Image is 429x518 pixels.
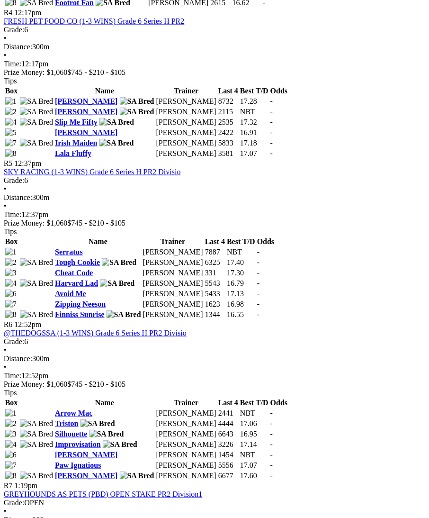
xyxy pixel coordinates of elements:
span: - [257,258,259,266]
span: Tips [4,77,17,85]
th: Name [54,398,155,408]
td: [PERSON_NAME] [156,429,217,439]
th: Trainer [143,237,204,246]
a: Lala Fluffy [55,149,91,157]
td: 8732 [218,97,239,106]
img: 7 [5,139,17,147]
div: 300m [4,354,425,363]
a: Slip Me Fifty [55,118,98,126]
td: 2115 [218,107,239,117]
a: Irish Maiden [55,139,97,147]
div: 6 [4,176,425,185]
th: Name [54,237,142,246]
div: 300m [4,193,425,202]
th: Odds [257,237,275,246]
td: [PERSON_NAME] [143,300,204,309]
div: 6 [4,337,425,346]
td: 16.98 [226,300,256,309]
td: 3581 [218,149,239,158]
img: 6 [5,451,17,459]
img: 8 [5,472,17,480]
span: - [257,279,259,287]
img: SA Bred [99,139,134,147]
td: [PERSON_NAME] [156,461,217,470]
td: 1623 [205,300,225,309]
span: - [257,248,259,256]
td: [PERSON_NAME] [156,128,217,137]
img: SA Bred [120,97,154,106]
span: • [4,51,7,59]
td: 16.55 [226,310,256,319]
td: NBT [240,450,269,460]
img: SA Bred [20,440,54,449]
span: Grade: [4,499,25,507]
a: SKY RACING (1-3 WINS) Grade 6 Series H PR2 Divisio [4,168,181,176]
a: Avoid Me [55,290,86,298]
span: • [4,34,7,42]
td: 4444 [218,419,239,428]
th: Best T/D [226,237,256,246]
img: 4 [5,440,17,449]
span: Tips [4,227,17,236]
span: Box [5,87,18,95]
span: Time: [4,372,22,380]
th: Trainer [156,86,217,96]
td: [PERSON_NAME] [143,310,204,319]
td: 17.14 [240,440,269,449]
td: 17.18 [240,138,269,148]
div: 12:37pm [4,210,425,219]
span: Grade: [4,176,25,184]
td: 17.06 [240,419,269,428]
span: Time: [4,210,22,218]
a: Zipping Neeson [55,300,106,308]
span: • [4,202,7,210]
span: - [270,451,273,459]
img: 4 [5,118,17,127]
td: [PERSON_NAME] [156,409,217,418]
a: Cheat Code [55,269,93,277]
td: 17.32 [240,118,269,127]
a: [PERSON_NAME] [55,108,117,116]
img: SA Bred [20,430,54,438]
a: Harvard Lad [55,279,98,287]
a: Finniss Sunrise [55,310,104,318]
span: - [257,310,259,318]
img: SA Bred [20,258,54,267]
span: $745 - $210 - $105 [68,380,126,388]
img: SA Bred [20,279,54,288]
span: - [270,440,273,448]
span: • [4,507,7,515]
img: SA Bred [102,258,136,267]
span: - [257,269,259,277]
img: SA Bred [99,118,134,127]
img: SA Bred [103,440,137,449]
td: [PERSON_NAME] [143,268,204,278]
td: 17.40 [226,258,256,267]
span: Box [5,399,18,407]
span: - [270,108,273,116]
th: Name [54,86,155,96]
td: 1454 [218,450,239,460]
span: $745 - $210 - $105 [68,68,126,76]
span: R6 [4,320,13,328]
img: 5 [5,128,17,137]
td: NBT [226,247,256,257]
td: 6325 [205,258,225,267]
div: 6 [4,26,425,34]
img: 1 [5,97,17,106]
img: SA Bred [89,430,124,438]
img: SA Bred [80,419,115,428]
a: Arrow Mac [55,409,92,417]
td: [PERSON_NAME] [156,450,217,460]
td: NBT [240,107,269,117]
a: Paw Ignatious [55,461,101,469]
a: Serratus [55,248,83,256]
div: 12:52pm [4,372,425,380]
th: Odds [270,398,288,408]
img: 3 [5,269,17,277]
span: 12:17pm [15,9,42,17]
th: Best T/D [240,86,269,96]
img: 1 [5,409,17,418]
td: 1344 [205,310,225,319]
td: [PERSON_NAME] [143,289,204,299]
